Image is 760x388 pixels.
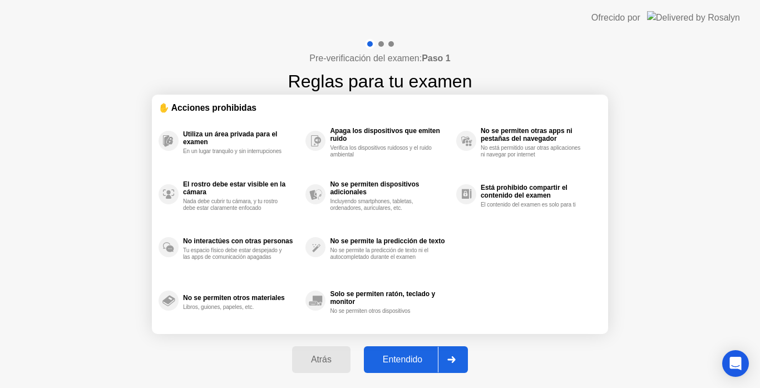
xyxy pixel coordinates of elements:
[647,11,740,24] img: Delivered by Rosalyn
[183,294,300,302] div: No se permiten otros materiales
[330,198,435,212] div: Incluyendo smartphones, tabletas, ordenadores, auriculares, etc.
[183,148,288,155] div: En un lugar tranquilo y sin interrupciones
[591,11,640,24] div: Ofrecido por
[183,180,300,196] div: El rostro debe estar visible en la cámara
[309,52,450,65] h4: Pre-verificación del examen:
[330,308,435,315] div: No se permiten otros dispositivos
[481,127,596,143] div: No se permiten otras apps ni pestañas del navegador
[183,247,288,261] div: Tu espacio físico debe estar despejado y las apps de comunicación apagadas
[481,184,596,199] div: Está prohibido compartir el contenido del examen
[183,130,300,146] div: Utiliza un área privada para el examen
[330,237,450,245] div: No se permite la predicción de texto
[183,237,300,245] div: No interactúes con otras personas
[330,290,450,306] div: Solo se permiten ratón, teclado y monitor
[330,127,450,143] div: Apaga los dispositivos que emiten ruido
[422,53,451,63] b: Paso 1
[159,101,601,114] div: ✋ Acciones prohibidas
[183,304,288,311] div: Libros, guiones, papeles, etc.
[292,346,351,373] button: Atrás
[288,68,472,95] h1: Reglas para tu examen
[722,350,749,377] div: Open Intercom Messenger
[481,145,586,158] div: No está permitido usar otras aplicaciones ni navegar por internet
[367,355,438,365] div: Entendido
[183,198,288,212] div: Nada debe cubrir tu cámara, y tu rostro debe estar claramente enfocado
[295,355,347,365] div: Atrás
[364,346,468,373] button: Entendido
[330,145,435,158] div: Verifica los dispositivos ruidosos y el ruido ambiental
[330,247,435,261] div: No se permite la predicción de texto ni el autocompletado durante el examen
[481,202,586,208] div: El contenido del examen es solo para ti
[330,180,450,196] div: No se permiten dispositivos adicionales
